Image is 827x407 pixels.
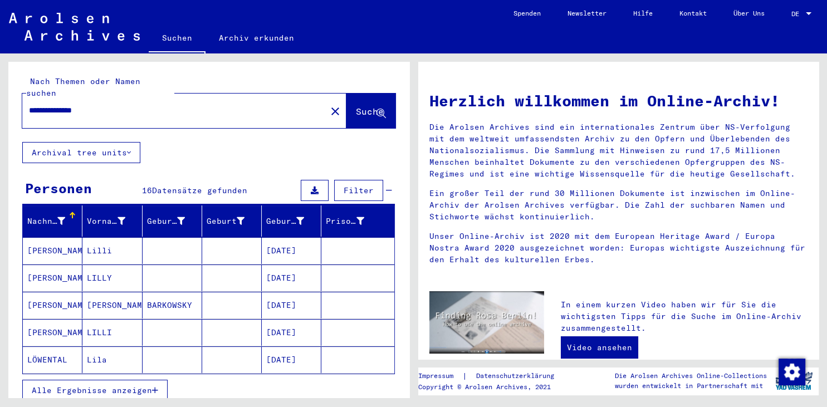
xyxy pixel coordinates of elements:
[22,142,140,163] button: Archival tree units
[87,212,141,230] div: Vorname
[205,24,307,51] a: Archiv erkunden
[429,121,808,180] p: Die Arolsen Archives sind ein internationales Zentrum über NS-Verfolgung mit dem weltweit umfasse...
[615,381,767,391] p: wurden entwickelt in Partnerschaft mit
[266,215,304,227] div: Geburtsdatum
[147,215,185,227] div: Geburtsname
[152,185,247,195] span: Datensätze gefunden
[324,100,346,122] button: Clear
[143,292,202,318] mat-cell: BARKOWSKY
[202,205,262,237] mat-header-cell: Geburt‏
[262,292,321,318] mat-cell: [DATE]
[418,370,462,382] a: Impressum
[321,205,394,237] mat-header-cell: Prisoner #
[149,24,205,53] a: Suchen
[207,215,244,227] div: Geburt‏
[82,205,142,237] mat-header-cell: Vorname
[561,299,808,334] p: In einem kurzen Video haben wir für Sie die wichtigsten Tipps für die Suche im Online-Archiv zusa...
[356,106,384,117] span: Suche
[32,385,152,395] span: Alle Ergebnisse anzeigen
[418,370,567,382] div: |
[23,292,82,318] mat-cell: [PERSON_NAME]
[82,319,142,346] mat-cell: LILLI
[779,359,805,385] img: Zustimmung ändern
[326,212,380,230] div: Prisoner #
[326,215,364,227] div: Prisoner #
[23,264,82,291] mat-cell: [PERSON_NAME]
[25,178,92,198] div: Personen
[429,188,808,223] p: Ein großer Teil der rund 30 Millionen Dokumente ist inzwischen im Online-Archiv der Arolsen Archi...
[429,89,808,112] h1: Herzlich willkommen im Online-Archiv!
[346,94,395,128] button: Suche
[262,205,321,237] mat-header-cell: Geburtsdatum
[262,319,321,346] mat-cell: [DATE]
[262,237,321,264] mat-cell: [DATE]
[22,380,168,401] button: Alle Ergebnisse anzeigen
[344,185,374,195] span: Filter
[82,237,142,264] mat-cell: Lilli
[82,264,142,291] mat-cell: LILLY
[82,292,142,318] mat-cell: [PERSON_NAME]
[147,212,202,230] div: Geburtsname
[27,215,65,227] div: Nachname
[207,212,261,230] div: Geburt‏
[23,237,82,264] mat-cell: [PERSON_NAME]
[26,76,140,98] mat-label: Nach Themen oder Namen suchen
[334,180,383,201] button: Filter
[142,185,152,195] span: 16
[82,346,142,373] mat-cell: Lila
[23,319,82,346] mat-cell: [PERSON_NAME]
[429,291,544,354] img: video.jpg
[561,336,638,359] a: Video ansehen
[467,370,567,382] a: Datenschutzerklärung
[266,212,321,230] div: Geburtsdatum
[87,215,125,227] div: Vorname
[262,264,321,291] mat-cell: [DATE]
[429,231,808,266] p: Unser Online-Archiv ist 2020 mit dem European Heritage Award / Europa Nostra Award 2020 ausgezeic...
[9,13,140,41] img: Arolsen_neg.svg
[615,371,767,381] p: Die Arolsen Archives Online-Collections
[791,10,804,18] span: DE
[329,105,342,118] mat-icon: close
[262,346,321,373] mat-cell: [DATE]
[778,358,805,385] div: Zustimmung ändern
[143,205,202,237] mat-header-cell: Geburtsname
[27,212,82,230] div: Nachname
[23,346,82,373] mat-cell: LÖWENTAL
[418,382,567,392] p: Copyright © Arolsen Archives, 2021
[23,205,82,237] mat-header-cell: Nachname
[773,367,815,395] img: yv_logo.png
